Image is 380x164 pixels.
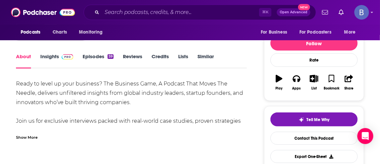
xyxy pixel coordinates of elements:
[16,53,31,69] a: About
[152,53,169,69] a: Credits
[40,53,73,69] a: InsightsPodchaser Pro
[277,8,310,16] button: Open AdvancedNew
[270,53,358,67] div: Rate
[307,117,330,122] span: Tell Me Why
[319,7,331,18] a: Show notifications dropdown
[354,5,369,20] span: Logged in as BTallent
[259,8,271,17] span: ⌘ K
[270,112,358,126] button: tell me why sparkleTell Me Why
[261,28,287,37] span: For Business
[344,28,356,37] span: More
[344,86,353,90] div: Share
[299,28,331,37] span: For Podcasters
[48,26,71,39] a: Charts
[354,5,369,20] img: User Profile
[197,53,214,69] a: Similar
[270,71,288,94] button: Play
[295,26,341,39] button: open menu
[62,54,73,60] img: Podchaser Pro
[340,71,358,94] button: Share
[270,36,358,51] button: Follow
[323,71,340,94] button: Bookmark
[123,53,142,69] a: Reviews
[292,86,301,90] div: Apps
[357,128,373,144] div: Open Intercom Messenger
[53,28,67,37] span: Charts
[340,26,364,39] button: open menu
[108,54,114,59] div: 59
[11,6,75,19] img: Podchaser - Follow, Share and Rate Podcasts
[16,26,49,39] button: open menu
[74,26,111,39] button: open menu
[299,117,304,122] img: tell me why sparkle
[79,28,103,37] span: Monitoring
[21,28,40,37] span: Podcasts
[270,132,358,145] a: Contact This Podcast
[270,150,358,163] button: Export One-Sheet
[288,71,305,94] button: Apps
[305,71,323,94] button: List
[298,4,310,10] span: New
[178,53,188,69] a: Lists
[102,7,259,18] input: Search podcasts, credits, & more...
[311,86,317,90] div: List
[84,5,316,20] div: Search podcasts, credits, & more...
[280,11,307,14] span: Open Advanced
[276,86,283,90] div: Play
[336,7,346,18] a: Show notifications dropdown
[83,53,114,69] a: Episodes59
[354,5,369,20] button: Show profile menu
[256,26,295,39] button: open menu
[324,86,339,90] div: Bookmark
